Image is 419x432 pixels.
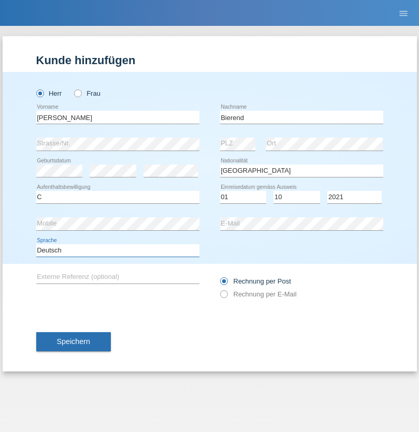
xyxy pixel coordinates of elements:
i: menu [398,8,409,19]
input: Rechnung per E-Mail [220,290,227,303]
span: Speichern [57,337,90,346]
label: Frau [74,90,100,97]
label: Rechnung per Post [220,277,291,285]
button: Speichern [36,332,111,352]
a: menu [393,10,414,16]
label: Herr [36,90,62,97]
input: Rechnung per Post [220,277,227,290]
input: Herr [36,90,43,96]
label: Rechnung per E-Mail [220,290,297,298]
h1: Kunde hinzufügen [36,54,383,67]
input: Frau [74,90,81,96]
